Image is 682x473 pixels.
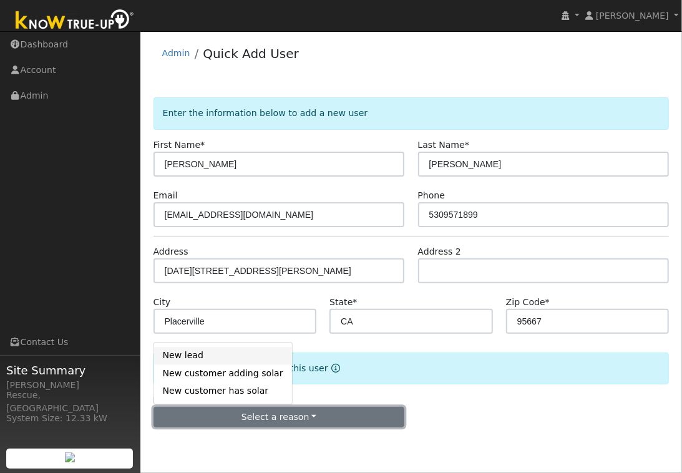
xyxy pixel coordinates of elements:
[545,297,550,307] span: Required
[200,140,205,150] span: Required
[418,139,469,152] label: Last Name
[506,296,550,309] label: Zip Code
[153,353,670,384] div: Select the reason for adding this user
[153,296,171,309] label: City
[596,11,669,21] span: [PERSON_NAME]
[153,407,405,428] button: Select a reason
[329,296,357,309] label: State
[9,7,140,35] img: Know True-Up
[162,48,190,58] a: Admin
[465,140,469,150] span: Required
[153,97,670,129] div: Enter the information below to add a new user
[6,379,134,392] div: [PERSON_NAME]
[353,297,357,307] span: Required
[6,412,134,425] div: System Size: 12.33 kW
[153,189,178,202] label: Email
[154,365,292,383] a: New customer adding solar
[153,139,205,152] label: First Name
[65,452,75,462] img: retrieve
[328,363,340,373] a: Reason for new user
[6,389,134,415] div: Rescue, [GEOGRAPHIC_DATA]
[154,383,292,400] a: New customer has solar
[418,189,446,202] label: Phone
[154,347,292,364] a: New lead
[6,362,134,379] span: Site Summary
[418,245,462,258] label: Address 2
[203,46,299,61] a: Quick Add User
[153,245,188,258] label: Address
